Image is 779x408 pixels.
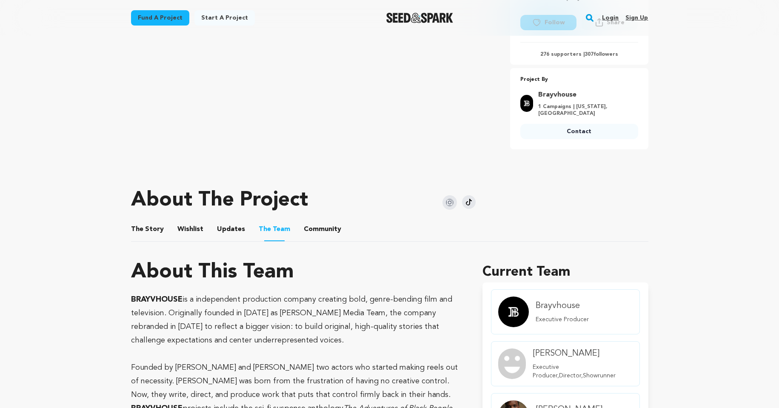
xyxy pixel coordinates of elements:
p: Founded by [PERSON_NAME] and [PERSON_NAME] two actors who started making reels out of necessity. ... [131,361,462,402]
img: Seed&Spark Logo Dark Mode [386,13,453,23]
span: Team [259,224,290,234]
p: Executive Producer [536,315,589,324]
span: Wishlist [177,224,203,234]
h1: Current Team [482,262,648,282]
p: 276 supporters | followers [520,51,638,58]
a: Login [602,11,619,25]
a: Sign up [625,11,648,25]
a: member.name Profile [491,289,639,334]
span: The [131,224,143,234]
img: 66b312189063c2cc.jpg [520,95,533,112]
a: Start a project [194,10,255,26]
a: Goto Brayvhouse profile [538,90,633,100]
span: Story [131,224,164,234]
img: Seed&Spark Tiktok Icon [462,195,476,209]
a: Fund a project [131,10,189,26]
img: Team Image [498,297,529,327]
strong: BRAYVHOUSE [131,296,183,303]
img: Team Image [498,348,526,379]
h4: Brayvhouse [536,300,589,312]
p: Project By [520,75,638,85]
h1: About The Project [131,190,308,211]
p: Executive Producer,Director,Showrunner [533,363,633,380]
a: member.name Profile [491,341,639,386]
h4: [PERSON_NAME] [533,348,633,359]
img: Seed&Spark Instagram Icon [442,195,457,210]
span: The [259,224,271,234]
span: Updates [217,224,245,234]
h1: About This Team [131,262,294,282]
a: Contact [520,124,638,139]
p: is a independent production company creating bold, genre-bending film and television. Originally ... [131,293,462,347]
span: Community [304,224,341,234]
a: Seed&Spark Homepage [386,13,453,23]
span: 307 [585,52,594,57]
p: 1 Campaigns | [US_STATE], [GEOGRAPHIC_DATA] [538,103,633,117]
